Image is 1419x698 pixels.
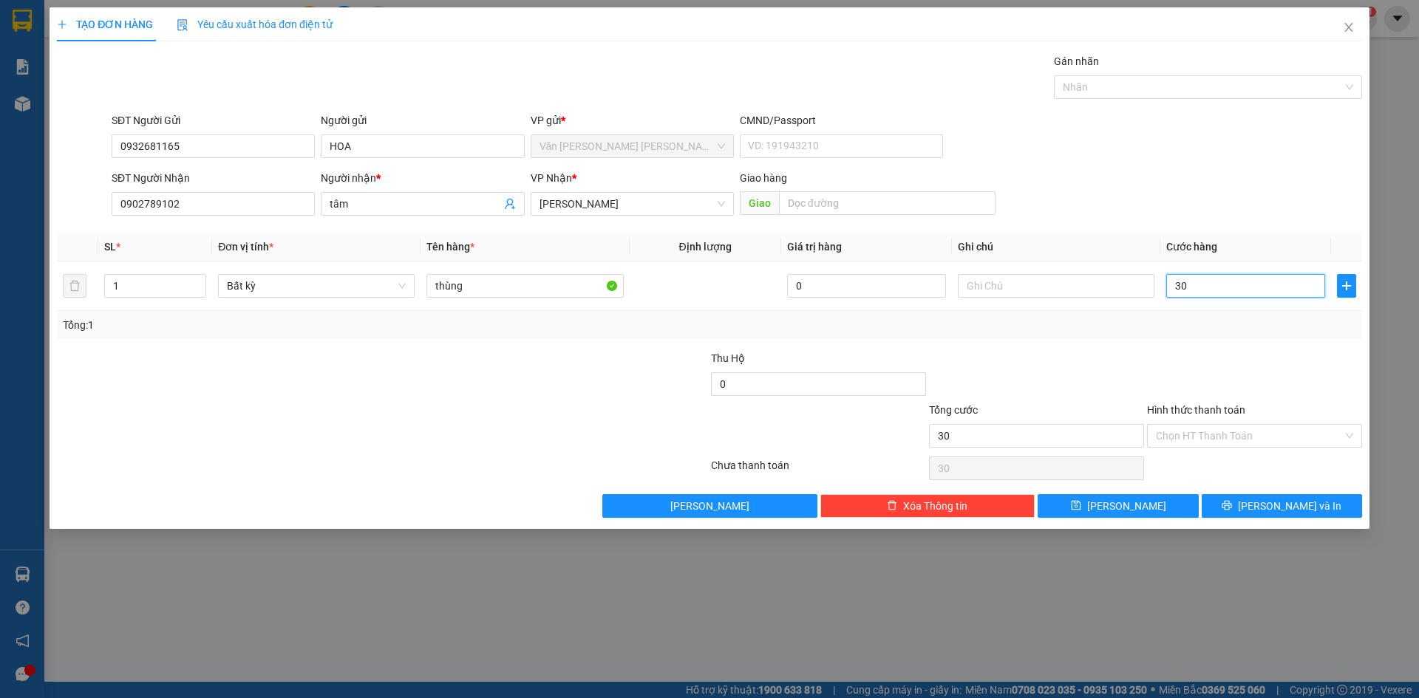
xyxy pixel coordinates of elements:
[57,18,153,30] span: TẠO ĐƠN HÀNG
[426,274,623,298] input: VD: Bàn, Ghế
[740,112,943,129] div: CMND/Passport
[112,112,315,129] div: SĐT Người Gửi
[779,191,996,215] input: Dọc đường
[321,112,524,129] div: Người gửi
[1054,55,1099,67] label: Gán nhãn
[63,274,86,298] button: delete
[709,457,928,483] div: Chưa thanh toán
[787,241,842,253] span: Giá trị hàng
[57,19,67,30] span: plus
[177,18,333,30] span: Yêu cầu xuất hóa đơn điện tử
[112,170,315,186] div: SĐT Người Nhận
[540,193,725,215] span: Phạm Ngũ Lão
[887,500,897,512] span: delete
[929,404,978,416] span: Tổng cước
[1337,274,1356,298] button: plus
[740,191,779,215] span: Giao
[227,275,406,297] span: Bất kỳ
[104,241,116,253] span: SL
[540,135,725,157] span: Văn Phòng Trần Phú (Mường Thanh)
[63,317,548,333] div: Tổng: 1
[670,498,749,514] span: [PERSON_NAME]
[602,494,817,518] button: [PERSON_NAME]
[1166,241,1217,253] span: Cước hàng
[740,172,787,184] span: Giao hàng
[426,241,474,253] span: Tên hàng
[531,112,734,129] div: VP gửi
[820,494,1035,518] button: deleteXóa Thông tin
[531,172,572,184] span: VP Nhận
[1222,500,1232,512] span: printer
[1087,498,1166,514] span: [PERSON_NAME]
[1071,500,1081,512] span: save
[1238,498,1341,514] span: [PERSON_NAME] và In
[787,274,946,298] input: 0
[1202,494,1362,518] button: printer[PERSON_NAME] và In
[711,352,745,364] span: Thu Hộ
[321,170,524,186] div: Người nhận
[1147,404,1245,416] label: Hình thức thanh toán
[1038,494,1198,518] button: save[PERSON_NAME]
[1338,280,1355,292] span: plus
[177,19,188,31] img: icon
[504,198,516,210] span: user-add
[958,274,1154,298] input: Ghi Chú
[218,241,273,253] span: Đơn vị tính
[1343,21,1355,33] span: close
[1328,7,1369,49] button: Close
[952,233,1160,261] th: Ghi chú
[903,498,967,514] span: Xóa Thông tin
[679,241,732,253] span: Định lượng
